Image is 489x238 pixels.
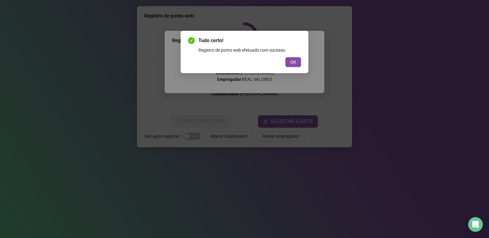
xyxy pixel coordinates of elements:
[468,217,483,232] div: Open Intercom Messenger
[290,59,296,65] span: OK
[198,47,301,54] div: Registro de ponto web efetuado com sucesso.
[188,37,195,44] span: check-circle
[285,57,301,67] button: OK
[198,37,301,44] span: Tudo certo!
